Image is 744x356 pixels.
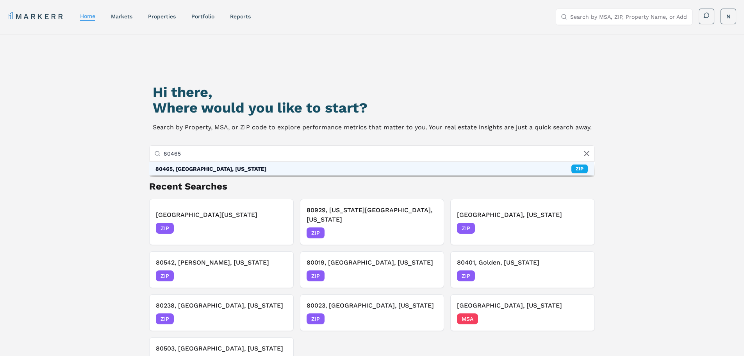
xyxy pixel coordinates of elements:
span: [DATE] [269,272,287,280]
div: Suggestions [149,162,594,175]
button: N [721,9,736,24]
span: N [726,13,730,20]
button: 80401, Golden, [US_STATE]ZIP[DATE] [450,251,595,288]
button: 80019, [GEOGRAPHIC_DATA], [US_STATE]ZIP[DATE] [300,251,444,288]
button: [GEOGRAPHIC_DATA], [US_STATE]MSA[DATE] [450,294,595,331]
h3: [GEOGRAPHIC_DATA][US_STATE] [156,210,287,220]
button: 80542, [PERSON_NAME], [US_STATE]ZIP[DATE] [149,251,294,288]
span: ZIP [307,227,325,238]
button: 80023, [GEOGRAPHIC_DATA], [US_STATE]ZIP[DATE] [300,294,444,331]
a: properties [148,13,176,20]
h3: 80929, [US_STATE][GEOGRAPHIC_DATA], [US_STATE] [307,206,438,224]
h3: 80019, [GEOGRAPHIC_DATA], [US_STATE] [307,258,438,267]
span: ZIP [457,270,475,281]
span: [DATE] [571,224,588,232]
a: Portfolio [191,13,214,20]
span: [DATE] [269,315,287,323]
a: home [80,13,95,19]
span: ZIP [156,313,174,324]
span: ZIP [457,223,475,234]
div: ZIP: 80465, Morrison, Colorado [149,162,594,175]
h3: 80401, Golden, [US_STATE] [457,258,588,267]
span: ZIP [307,313,325,324]
div: 80465, [GEOGRAPHIC_DATA], [US_STATE] [155,165,266,173]
h3: 80238, [GEOGRAPHIC_DATA], [US_STATE] [156,301,287,310]
div: ZIP [571,165,588,173]
h3: 80503, [GEOGRAPHIC_DATA], [US_STATE] [156,344,287,353]
h3: 80542, [PERSON_NAME], [US_STATE] [156,258,287,267]
span: [DATE] [420,315,437,323]
h3: 80023, [GEOGRAPHIC_DATA], [US_STATE] [307,301,438,310]
button: 80929, [US_STATE][GEOGRAPHIC_DATA], [US_STATE]ZIP[DATE] [300,199,444,245]
a: reports [230,13,251,20]
h2: Where would you like to start? [153,100,592,116]
h1: Hi there, [153,84,592,100]
a: markets [111,13,132,20]
input: Search by MSA, ZIP, Property Name, or Address [570,9,687,25]
button: 80238, [GEOGRAPHIC_DATA], [US_STATE]ZIP[DATE] [149,294,294,331]
span: ZIP [307,270,325,281]
span: MSA [457,313,478,324]
p: Search by Property, MSA, or ZIP code to explore performance metrics that matter to you. Your real... [153,122,592,133]
button: [GEOGRAPHIC_DATA], [US_STATE]ZIP[DATE] [450,199,595,245]
span: ZIP [156,270,174,281]
input: Search by MSA, ZIP, Property Name, or Address [164,146,590,161]
span: [DATE] [420,272,437,280]
a: MARKERR [8,11,64,22]
span: [DATE] [420,229,437,237]
h3: [GEOGRAPHIC_DATA], [US_STATE] [457,210,588,220]
span: [DATE] [571,315,588,323]
button: [GEOGRAPHIC_DATA][US_STATE]ZIP[DATE] [149,199,294,245]
h3: [GEOGRAPHIC_DATA], [US_STATE] [457,301,588,310]
span: [DATE] [269,224,287,232]
span: ZIP [156,223,174,234]
span: [DATE] [571,272,588,280]
h2: Recent Searches [149,180,595,193]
